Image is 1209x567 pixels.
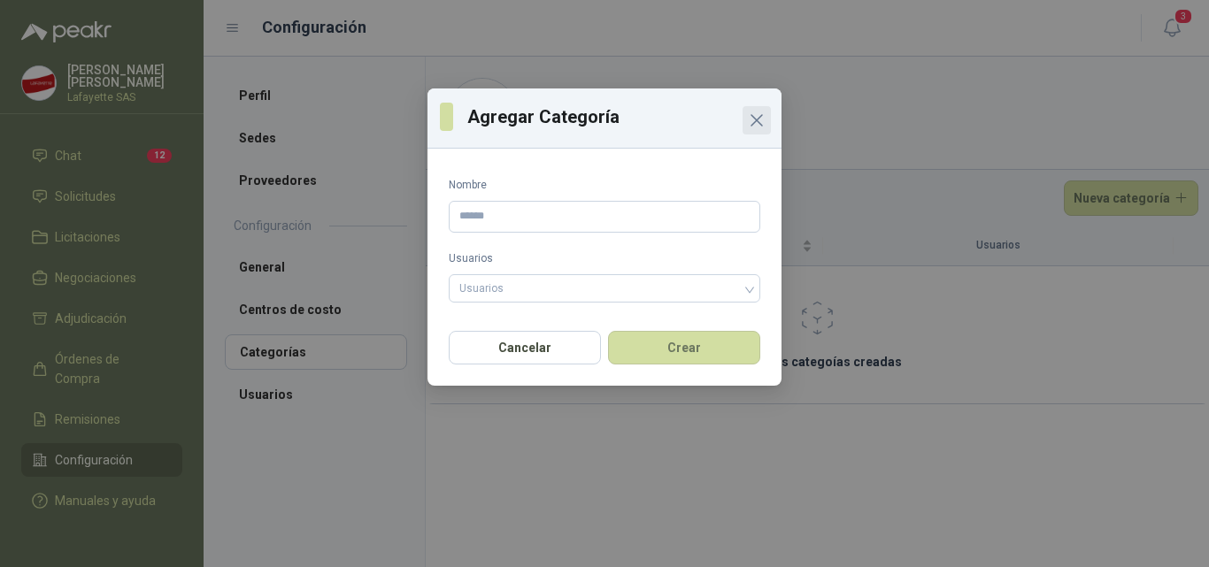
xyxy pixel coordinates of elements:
button: Close [743,106,771,134]
button: Crear [608,331,760,364]
label: Usuarios [449,250,760,267]
label: Nombre [449,177,760,194]
button: Cancelar [449,331,601,364]
h3: Agregar Categoría [467,103,769,130]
